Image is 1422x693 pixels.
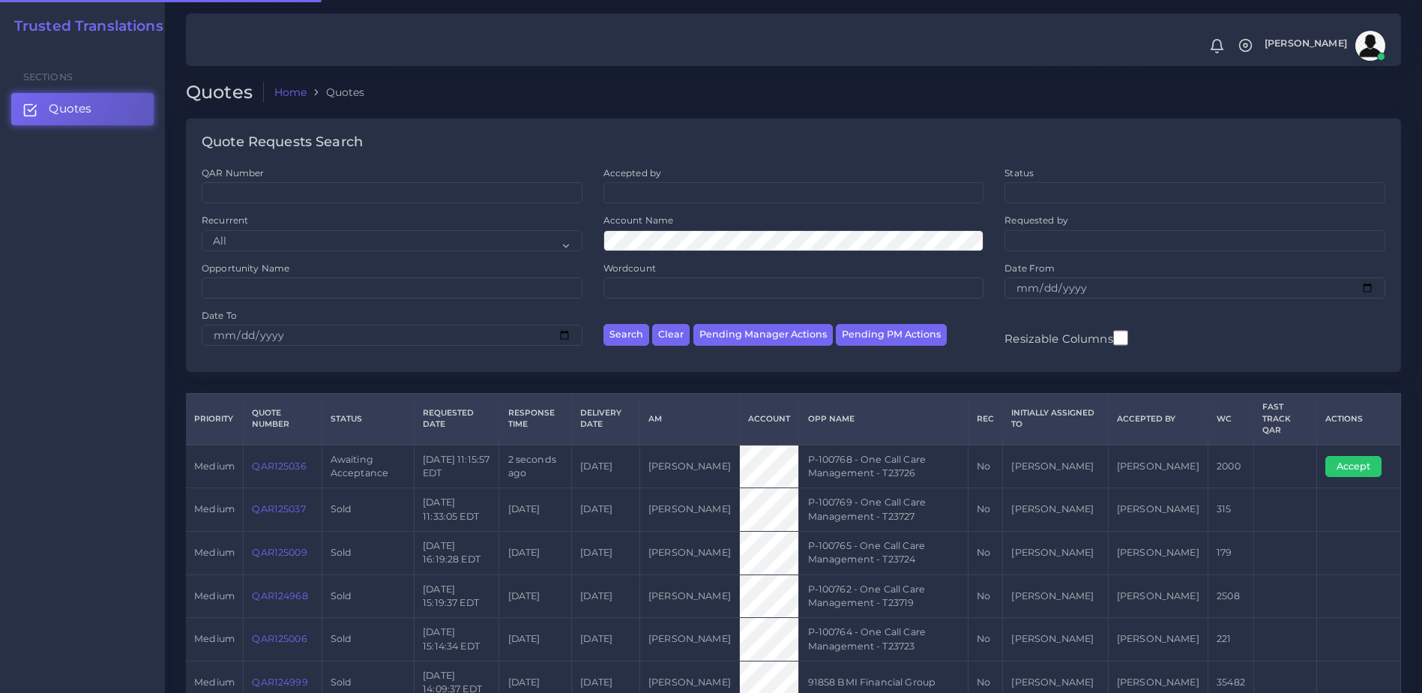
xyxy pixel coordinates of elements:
[252,633,307,644] a: QAR125006
[415,445,499,488] td: [DATE] 11:15:57 EDT
[1003,445,1108,488] td: [PERSON_NAME]
[186,82,264,103] h2: Quotes
[194,633,235,644] span: medium
[23,71,73,82] span: Sections
[1003,618,1108,661] td: [PERSON_NAME]
[1208,394,1253,445] th: WC
[1257,31,1391,61] a: [PERSON_NAME]avatar
[415,531,499,574] td: [DATE] 16:19:28 EDT
[202,262,289,274] label: Opportunity Name
[1004,262,1055,274] label: Date From
[1265,39,1347,49] span: [PERSON_NAME]
[194,460,235,472] span: medium
[968,531,1002,574] td: No
[639,488,739,532] td: [PERSON_NAME]
[1355,31,1385,61] img: avatar
[11,93,154,124] a: Quotes
[1208,488,1253,532] td: 315
[1108,531,1208,574] td: [PERSON_NAME]
[799,574,968,618] td: P-100762 - One Call Care Management - T23719
[836,324,947,346] button: Pending PM Actions
[202,166,264,179] label: QAR Number
[1003,488,1108,532] td: [PERSON_NAME]
[1253,394,1316,445] th: Fast Track QAR
[572,488,640,532] td: [DATE]
[572,445,640,488] td: [DATE]
[799,445,968,488] td: P-100768 - One Call Care Management - T23726
[274,85,307,100] a: Home
[1004,166,1034,179] label: Status
[1208,574,1253,618] td: 2508
[1108,488,1208,532] td: [PERSON_NAME]
[968,618,1002,661] td: No
[415,394,499,445] th: Requested Date
[1325,460,1392,471] a: Accept
[499,531,572,574] td: [DATE]
[202,214,248,226] label: Recurrent
[415,488,499,532] td: [DATE] 11:33:05 EDT
[194,590,235,601] span: medium
[1004,328,1127,347] label: Resizable Columns
[968,445,1002,488] td: No
[1316,394,1400,445] th: Actions
[194,503,235,514] span: medium
[799,394,968,445] th: Opp Name
[639,574,739,618] td: [PERSON_NAME]
[740,394,799,445] th: Account
[322,445,414,488] td: Awaiting Acceptance
[968,488,1002,532] td: No
[639,445,739,488] td: [PERSON_NAME]
[1003,394,1108,445] th: Initially Assigned to
[603,324,649,346] button: Search
[639,618,739,661] td: [PERSON_NAME]
[1003,531,1108,574] td: [PERSON_NAME]
[322,531,414,574] td: Sold
[499,574,572,618] td: [DATE]
[639,394,739,445] th: AM
[322,574,414,618] td: Sold
[1208,531,1253,574] td: 179
[49,100,91,117] span: Quotes
[693,324,833,346] button: Pending Manager Actions
[799,531,968,574] td: P-100765 - One Call Care Management - T23724
[202,309,237,322] label: Date To
[603,214,674,226] label: Account Name
[1208,445,1253,488] td: 2000
[1325,456,1382,477] button: Accept
[1108,618,1208,661] td: [PERSON_NAME]
[252,590,307,601] a: QAR124968
[244,394,322,445] th: Quote Number
[603,166,662,179] label: Accepted by
[252,503,305,514] a: QAR125037
[499,488,572,532] td: [DATE]
[4,18,163,35] a: Trusted Translations
[572,618,640,661] td: [DATE]
[572,574,640,618] td: [DATE]
[1113,328,1128,347] input: Resizable Columns
[415,618,499,661] td: [DATE] 15:14:34 EDT
[252,547,307,558] a: QAR125009
[252,676,307,688] a: QAR124999
[968,574,1002,618] td: No
[322,394,414,445] th: Status
[1003,574,1108,618] td: [PERSON_NAME]
[1004,214,1068,226] label: Requested by
[186,394,244,445] th: Priority
[652,324,690,346] button: Clear
[194,547,235,558] span: medium
[194,676,235,688] span: medium
[322,488,414,532] td: Sold
[968,394,1002,445] th: REC
[1108,445,1208,488] td: [PERSON_NAME]
[499,394,572,445] th: Response Time
[415,574,499,618] td: [DATE] 15:19:37 EDT
[603,262,656,274] label: Wordcount
[799,618,968,661] td: P-100764 - One Call Care Management - T23723
[1208,618,1253,661] td: 221
[322,618,414,661] td: Sold
[499,618,572,661] td: [DATE]
[572,394,640,445] th: Delivery Date
[639,531,739,574] td: [PERSON_NAME]
[202,134,363,151] h4: Quote Requests Search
